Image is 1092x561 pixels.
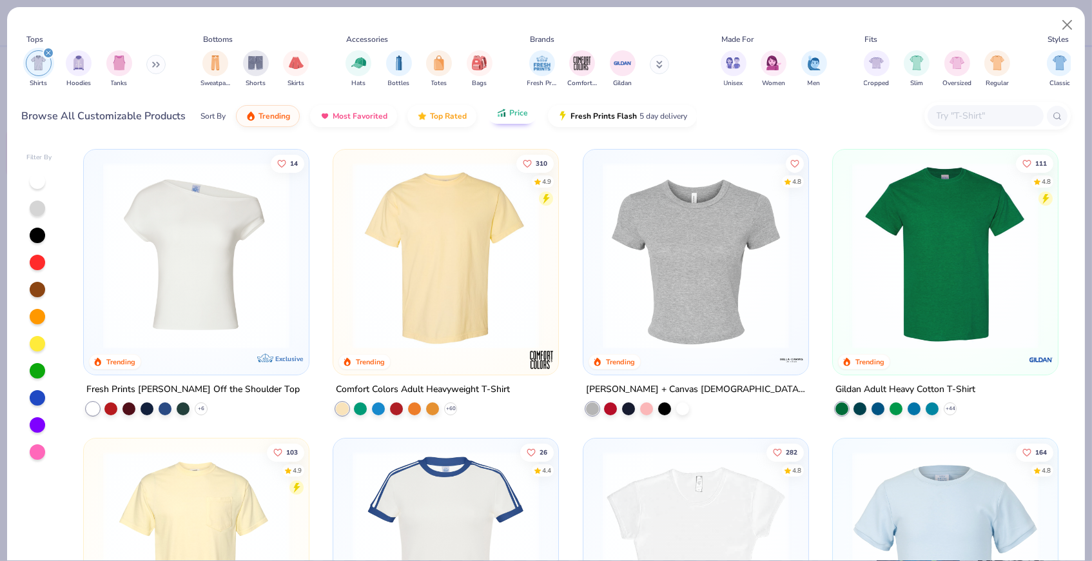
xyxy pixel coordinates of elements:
button: Like [1016,154,1053,172]
div: filter for Hats [346,50,371,88]
button: Like [271,154,304,172]
span: Most Favorited [333,111,387,121]
img: Bottles Image [392,55,406,70]
img: Women Image [766,55,781,70]
img: db319196-8705-402d-8b46-62aaa07ed94f [846,162,1045,349]
span: Sweatpants [200,79,230,88]
div: filter for Men [801,50,827,88]
img: most_fav.gif [320,111,330,121]
button: Trending [236,105,300,127]
span: Oversized [942,79,971,88]
span: Bottles [388,79,410,88]
span: Gildan [613,79,632,88]
div: 4.9 [542,177,551,186]
div: Bottoms [204,34,233,45]
button: filter button [984,50,1010,88]
input: Try "T-Shirt" [935,108,1035,123]
div: Made For [721,34,754,45]
span: Classic [1049,79,1070,88]
span: Regular [986,79,1009,88]
div: 4.8 [1042,177,1051,186]
span: Women [762,79,785,88]
div: filter for Tanks [106,50,132,88]
span: Exclusive [275,355,303,363]
button: filter button [426,50,452,88]
button: filter button [904,50,930,88]
button: filter button [283,50,309,88]
span: Skirts [288,79,304,88]
div: filter for Oversized [942,50,971,88]
div: filter for Bags [467,50,492,88]
button: filter button [610,50,636,88]
div: filter for Regular [984,50,1010,88]
span: + 6 [198,405,204,413]
div: Styles [1048,34,1069,45]
img: 029b8af0-80e6-406f-9fdc-fdf898547912 [346,162,545,349]
img: Tanks Image [112,55,126,70]
img: 28425ec1-0436-412d-a053-7d6557a5cd09 [795,162,995,349]
img: aa15adeb-cc10-480b-b531-6e6e449d5067 [596,162,795,349]
div: 4.8 [792,466,801,476]
img: flash.gif [558,111,568,121]
div: Fits [864,34,877,45]
span: Shorts [246,79,266,88]
div: filter for Women [761,50,786,88]
img: Men Image [807,55,821,70]
span: Cropped [864,79,890,88]
button: filter button [567,50,597,88]
span: Tanks [111,79,128,88]
button: filter button [942,50,971,88]
span: 26 [540,449,547,456]
button: Like [766,444,803,462]
div: Browse All Customizable Products [22,108,186,124]
button: filter button [66,50,92,88]
div: filter for Skirts [283,50,309,88]
img: Hats Image [351,55,366,70]
span: Unisex [724,79,743,88]
div: Brands [530,34,554,45]
span: Top Rated [430,111,467,121]
span: 14 [290,160,298,166]
div: filter for Classic [1047,50,1073,88]
div: filter for Gildan [610,50,636,88]
img: Comfort Colors Image [572,54,592,73]
div: Fresh Prints [PERSON_NAME] Off the Shoulder Top [86,382,300,398]
button: filter button [386,50,412,88]
img: TopRated.gif [417,111,427,121]
span: Price [509,108,528,118]
span: Men [808,79,821,88]
span: Hoodies [66,79,91,88]
img: Comfort Colors logo [529,347,555,373]
div: 4.8 [1042,466,1051,476]
img: Unisex Image [726,55,741,70]
button: filter button [527,50,557,88]
button: Like [785,154,803,172]
span: + 60 [446,405,456,413]
div: filter for Shorts [243,50,269,88]
img: Gildan logo [1028,347,1054,373]
button: Like [267,444,304,462]
img: Sweatpants Image [208,55,222,70]
span: Totes [431,79,447,88]
div: Sort By [200,110,226,122]
div: filter for Sweatpants [200,50,230,88]
span: Comfort Colors [567,79,597,88]
button: filter button [106,50,132,88]
div: Tops [26,34,43,45]
div: filter for Totes [426,50,452,88]
img: Totes Image [432,55,446,70]
div: filter for Fresh Prints [527,50,557,88]
span: Hats [351,79,366,88]
button: Like [516,154,554,172]
span: + 44 [945,405,955,413]
span: 310 [536,160,547,166]
button: filter button [346,50,371,88]
button: Like [520,444,554,462]
button: filter button [721,50,746,88]
div: Filter By [26,153,52,162]
div: filter for Hoodies [66,50,92,88]
div: Comfort Colors Adult Heavyweight T-Shirt [336,382,510,398]
button: filter button [467,50,492,88]
span: 5 day delivery [639,109,687,124]
button: Close [1055,13,1080,37]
